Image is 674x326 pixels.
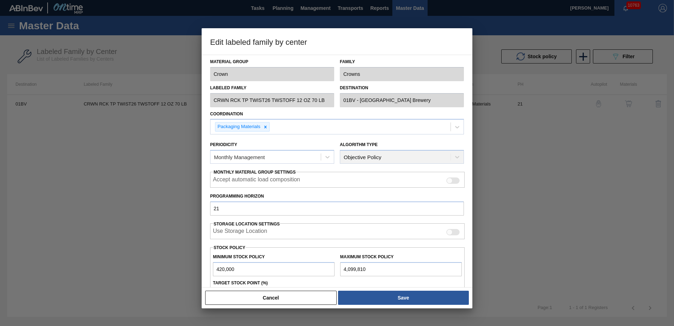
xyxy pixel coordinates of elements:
span: Monthly Material Group Settings [214,170,296,175]
h3: Edit labeled family by center [202,28,472,55]
div: Packaging Materials [215,122,262,131]
button: Save [338,291,469,305]
label: Algorithm Type [340,142,378,147]
label: Coordination [210,111,243,116]
label: Periodicity [210,142,237,147]
label: Programming Horizon [210,191,464,201]
label: Accept automatic load composition [213,176,300,185]
label: Maximum Stock Policy [340,254,394,259]
label: Material Group [210,57,334,67]
label: Family [340,57,464,67]
label: When enabled, the system will display stocks from different storage locations. [213,228,267,236]
label: Destination [340,83,464,93]
label: Target Stock Point (%) [213,280,268,285]
label: Labeled Family [210,83,334,93]
span: Storage Location Settings [214,222,280,227]
label: Stock Policy [214,245,245,250]
button: Cancel [205,291,337,305]
label: Minimum Stock Policy [213,254,265,259]
div: Monthly Management [214,154,265,160]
